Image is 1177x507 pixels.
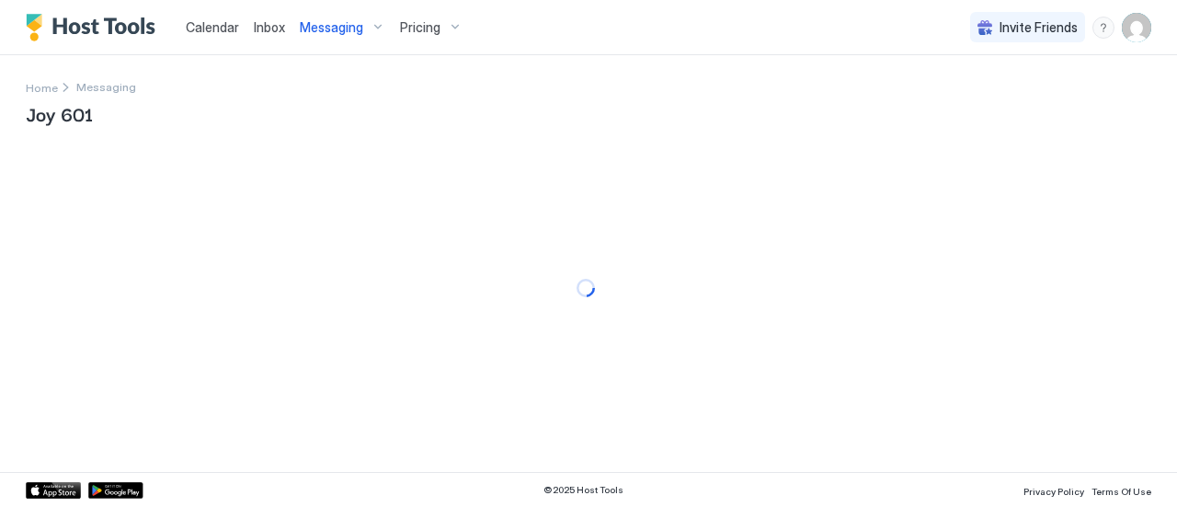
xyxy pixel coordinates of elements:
[1092,17,1114,39] div: menu
[26,77,58,97] a: Home
[577,279,595,297] div: loading
[1122,13,1151,42] div: User profile
[26,99,1151,127] span: Joy 601
[26,14,164,41] a: Host Tools Logo
[1023,480,1084,500] a: Privacy Policy
[1023,486,1084,497] span: Privacy Policy
[26,81,58,95] span: Home
[543,484,623,496] span: © 2025 Host Tools
[186,19,239,35] span: Calendar
[1000,19,1078,36] span: Invite Friends
[254,19,285,35] span: Inbox
[76,80,136,94] span: Breadcrumb
[1091,486,1151,497] span: Terms Of Use
[1091,480,1151,500] a: Terms Of Use
[88,482,143,499] a: Google Play Store
[300,19,363,36] span: Messaging
[254,17,285,37] a: Inbox
[186,17,239,37] a: Calendar
[26,77,58,97] div: Breadcrumb
[26,482,81,499] a: App Store
[400,19,440,36] span: Pricing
